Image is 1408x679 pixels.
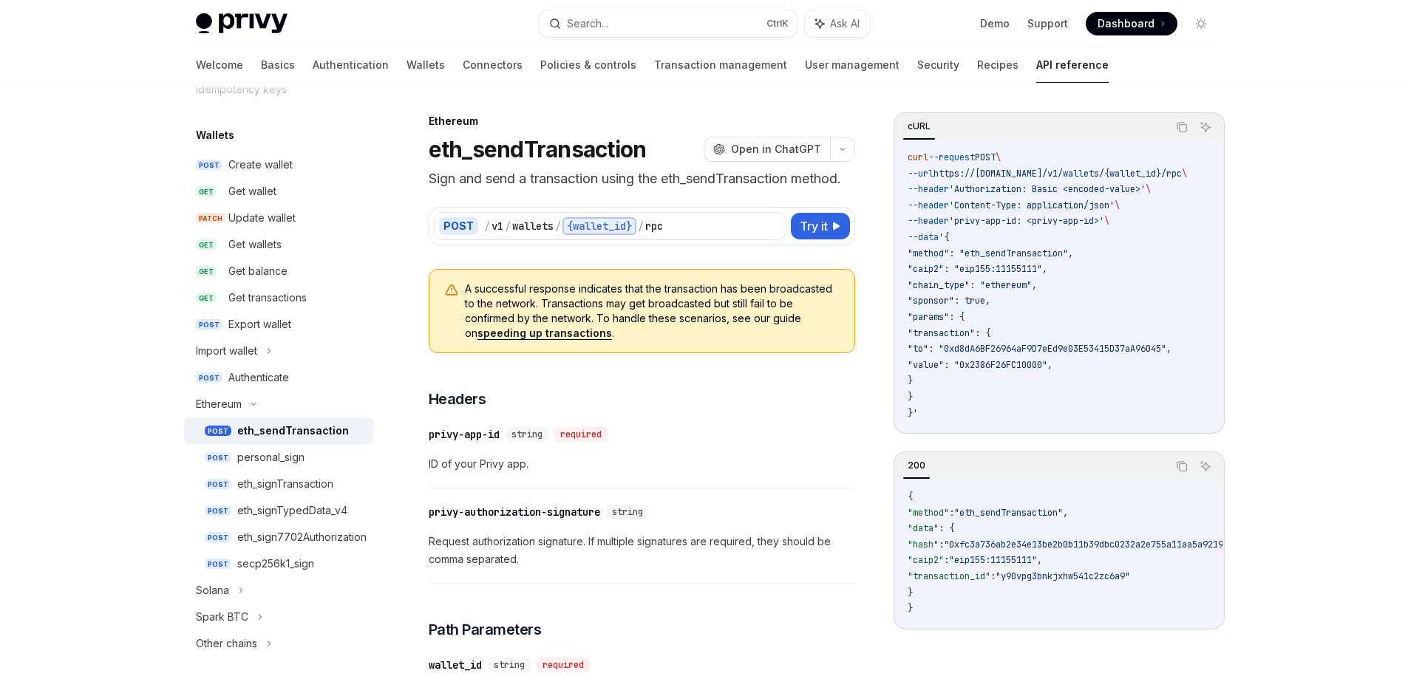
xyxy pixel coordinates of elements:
[196,608,248,626] div: Spark BTC
[704,137,830,162] button: Open in ChatGPT
[908,522,939,534] span: "data"
[805,47,899,83] a: User management
[908,263,1047,275] span: "caip2": "eip155:11155111",
[537,658,590,672] div: required
[908,554,944,566] span: "caip2"
[429,114,855,129] div: Ethereum
[996,151,1001,163] span: \
[444,283,459,298] svg: Warning
[1086,12,1177,35] a: Dashboard
[1172,117,1191,137] button: Copy the contents from the code block
[766,18,789,30] span: Ctrl K
[1037,554,1042,566] span: ,
[908,391,913,403] span: }
[184,178,373,205] a: GETGet wallet
[908,359,1052,371] span: "value": "0x2386F26FC10000",
[908,507,949,519] span: "method"
[196,47,243,83] a: Welcome
[908,168,933,180] span: --url
[429,505,600,519] div: privy-authorization-signature
[228,369,289,386] div: Authenticate
[949,183,1146,195] span: 'Authorization: Basic <encoded-value>'
[1104,215,1109,227] span: \
[944,539,1296,550] span: "0xfc3a736ab2e34e13be2b0b11b39dbc0232a2e755a11aa5a9219890d3b2c6c7d8"
[429,427,500,442] div: privy-app-id
[184,444,373,471] a: POSTpersonal_sign
[1189,12,1213,35] button: Toggle dark mode
[184,550,373,577] a: POSTsecp256k1_sign
[555,219,561,233] div: /
[196,126,234,144] h5: Wallets
[1063,507,1068,519] span: ,
[908,327,990,339] span: "transaction": {
[903,117,935,135] div: cURL
[954,507,1063,519] span: "eth_sendTransaction"
[908,587,913,598] span: }
[939,539,944,550] span: :
[196,319,222,330] span: POST
[645,219,663,233] div: rpc
[908,183,949,195] span: --header
[228,236,282,253] div: Get wallets
[980,16,1010,31] a: Demo
[908,570,990,582] span: "transaction_id"
[184,151,373,178] a: POSTCreate wallet
[908,215,949,227] span: --header
[439,217,478,235] div: POST
[1146,183,1151,195] span: \
[429,533,855,568] span: Request authorization signature. If multiple signatures are required, they should be comma separa...
[908,343,1171,355] span: "to": "0xd8dA6BF26964aF9D7eEd9e03E53415D37aA96045",
[539,10,797,37] button: Search...CtrlK
[505,219,511,233] div: /
[949,199,1115,211] span: 'Content-Type: application/json'
[949,554,1037,566] span: "eip155:11155111"
[908,248,1073,259] span: "method": "eth_sendTransaction",
[184,497,373,524] a: POSTeth_signTypedData_v4
[1196,117,1215,137] button: Ask AI
[996,570,1130,582] span: "y90vpg3bnkjxhw541c2zc6a9"
[429,168,855,189] p: Sign and send a transaction using the eth_sendTransaction method.
[1172,457,1191,476] button: Copy the contents from the code block
[908,279,1037,291] span: "chain_type": "ethereum",
[196,581,229,599] div: Solana
[477,327,612,340] a: speeding up transactions
[184,258,373,284] a: GETGet balance
[990,570,996,582] span: :
[908,311,965,323] span: "params": {
[237,555,314,573] div: secp256k1_sign
[196,342,257,360] div: Import wallet
[205,505,231,516] span: POST
[903,457,930,474] div: 200
[512,219,554,233] div: wallets
[908,295,990,307] span: "sponsor": true,
[196,266,217,277] span: GET
[465,282,840,341] span: A successful response indicates that the transaction has been broadcasted to the network. Transac...
[908,491,913,502] span: {
[908,231,939,243] span: --data
[429,136,647,163] h1: eth_sendTransaction
[237,475,333,493] div: eth_signTransaction
[1196,457,1215,476] button: Ask AI
[492,219,503,233] div: v1
[184,417,373,444] a: POSTeth_sendTransaction
[228,289,307,307] div: Get transactions
[184,311,373,338] a: POSTExport wallet
[908,151,928,163] span: curl
[429,389,486,409] span: Headers
[1036,47,1109,83] a: API reference
[184,231,373,258] a: GETGet wallets
[205,479,231,490] span: POST
[237,448,305,466] div: personal_sign
[237,422,349,440] div: eth_sendTransaction
[933,168,1182,180] span: https://[DOMAIN_NAME]/v1/wallets/{wallet_id}/rpc
[638,219,644,233] div: /
[196,635,257,652] div: Other chains
[463,47,523,83] a: Connectors
[830,16,860,31] span: Ask AI
[944,554,949,566] span: :
[562,217,636,235] div: {wallet_id}
[228,182,276,200] div: Get wallet
[237,502,347,519] div: eth_signTypedData_v4
[196,395,242,413] div: Ethereum
[1182,168,1187,180] span: \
